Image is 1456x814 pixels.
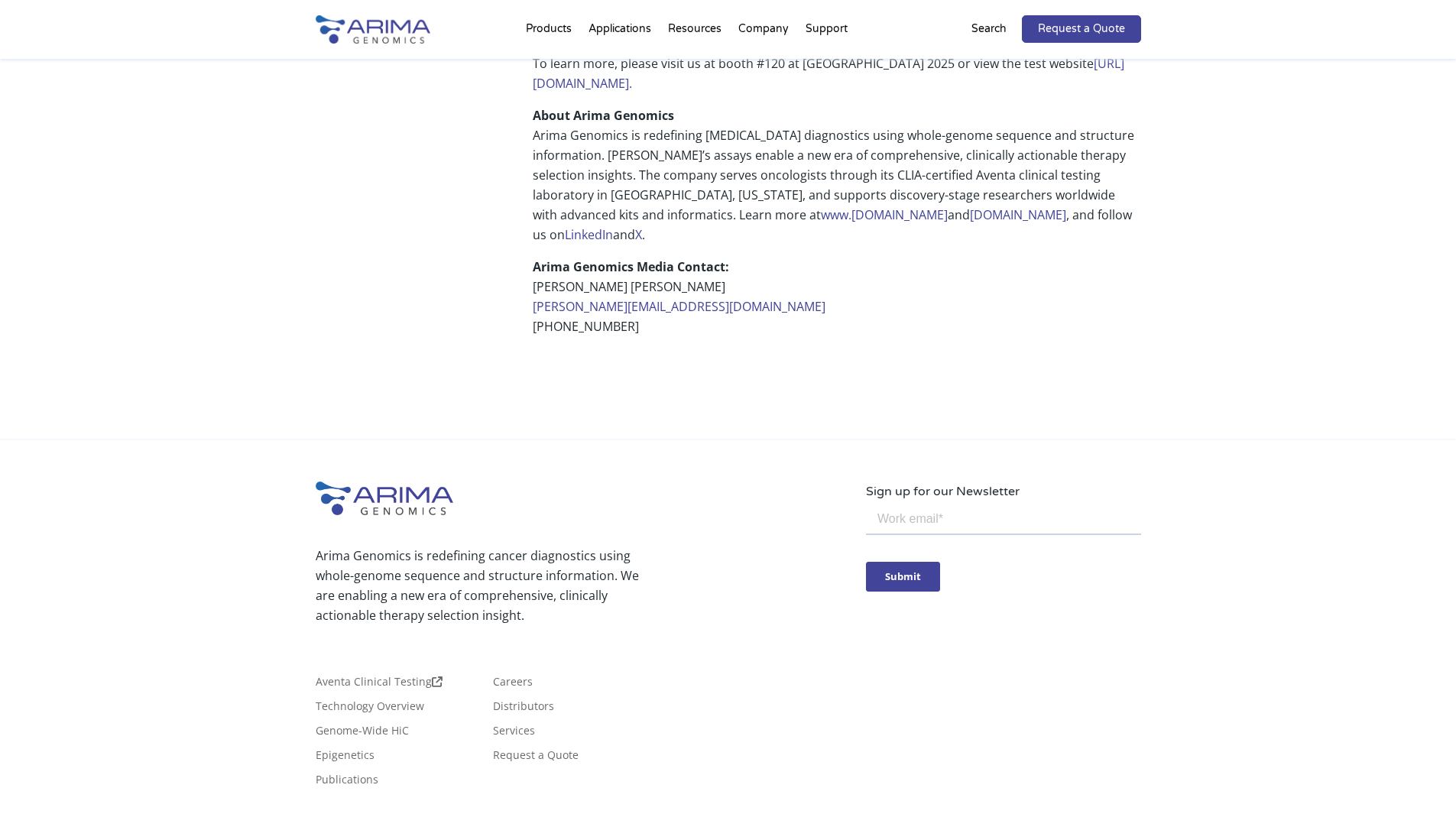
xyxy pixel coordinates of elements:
a: Technology Overview [316,701,424,718]
a: X [635,226,642,243]
p: Arima Genomics is redefining [MEDICAL_DATA] diagnostics using whole-genome sequence and structure... [533,105,1140,257]
a: Request a Quote [493,750,579,767]
a: [PERSON_NAME][EMAIL_ADDRESS][DOMAIN_NAME] [533,298,825,315]
a: Aventa Clinical Testing [316,676,443,693]
a: Distributors [493,701,554,718]
p: To learn more, please visit us at booth #120 at [GEOGRAPHIC_DATA] 2025 or view the test website [533,54,1140,105]
a: [DOMAIN_NAME] [851,206,948,223]
a: LinkedIn [565,226,613,243]
p: [PERSON_NAME] [PERSON_NAME] [PHONE_NUMBER] [533,257,1140,336]
a: Services [493,725,535,742]
a: Epigenetics [316,750,375,767]
strong: About Arima Genomics [533,107,674,124]
a: [DOMAIN_NAME] [970,206,1066,223]
img: Arima-Genomics-logo [316,482,453,515]
a: Publications [316,774,378,791]
a: www. [821,206,851,223]
iframe: Form 0 [866,501,1141,602]
a: Careers [493,676,533,693]
p: Arima Genomics is redefining cancer diagnostics using whole-genome sequence and structure informa... [316,546,646,625]
img: Arima-Genomics-logo [316,15,430,44]
a: [URL][DOMAIN_NAME]. [533,55,1124,92]
p: Search [971,19,1007,39]
a: Genome-Wide HiC [316,725,409,742]
strong: Arima Genomics Media Contact: [533,258,729,275]
a: Request a Quote [1022,15,1141,43]
p: Sign up for our Newsletter [866,482,1141,501]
